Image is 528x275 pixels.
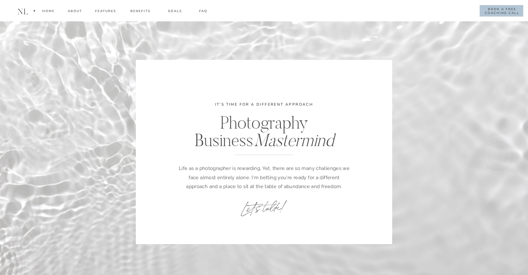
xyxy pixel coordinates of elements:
[95,9,116,16] a: FEATURES
[484,7,519,15] a: book a free coaching call
[67,9,82,16] a: about
[211,195,318,218] a: Let's talk!
[191,102,337,119] h3: it's time for a different approach
[171,114,357,146] p: Photography Business
[129,9,151,16] a: Benefits
[164,9,186,16] a: goals
[199,9,208,16] a: FAQ
[42,9,55,16] a: Home
[253,129,334,151] i: Mastermind
[16,7,30,16] h1: nl
[177,164,351,189] h3: Life as a photographer is rewarding. Yet, there are so many challenges we face almost entirely al...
